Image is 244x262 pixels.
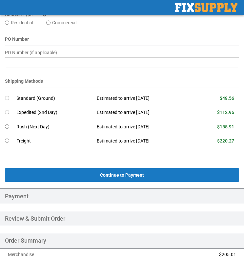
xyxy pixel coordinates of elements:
[217,138,234,143] span: $220.27
[16,120,92,134] td: Rush (Next Day)
[219,252,236,257] span: $205.01
[175,3,237,12] img: Fix Industrial Supply
[220,96,234,101] span: $48.56
[5,78,239,88] div: Shipping Methods
[16,91,92,106] td: Standard (Ground)
[92,91,195,106] td: Estimated to arrive [DATE]
[5,50,57,55] span: PO Number (if applicable)
[5,168,239,182] button: Continue to Payment
[5,36,239,46] div: PO Number
[217,110,234,115] span: $112.96
[5,12,32,17] span: Address Type
[175,3,237,12] a: store logo
[5,249,109,260] th: Merchandise
[100,172,144,178] span: Continue to Payment
[16,105,92,120] td: Expedited (2nd Day)
[16,134,92,148] td: Freight
[52,19,76,26] label: Commercial
[217,124,234,129] span: $155.91
[92,134,195,148] td: Estimated to arrive [DATE]
[11,19,33,26] label: Residential
[92,105,195,120] td: Estimated to arrive [DATE]
[92,120,195,134] td: Estimated to arrive [DATE]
